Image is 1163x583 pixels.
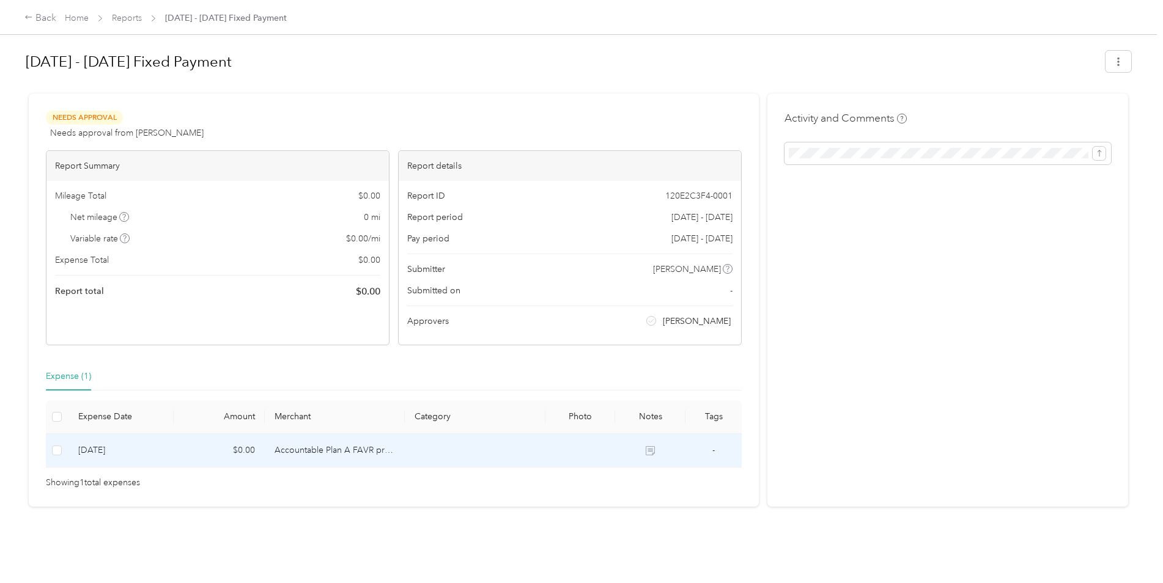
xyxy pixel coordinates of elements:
[615,400,685,434] th: Notes
[24,11,56,26] div: Back
[46,111,123,125] span: Needs Approval
[785,111,907,126] h4: Activity and Comments
[712,445,715,455] span: -
[165,12,287,24] span: [DATE] - [DATE] Fixed Payment
[55,254,109,266] span: Expense Total
[653,263,721,276] span: [PERSON_NAME]
[399,151,741,181] div: Report details
[407,315,449,328] span: Approvers
[730,284,733,297] span: -
[685,400,742,434] th: Tags
[407,189,445,202] span: Report ID
[358,189,380,202] span: $ 0.00
[671,211,733,224] span: [DATE] - [DATE]
[364,211,380,224] span: 0 mi
[46,370,91,383] div: Expense (1)
[46,476,140,490] span: Showing 1 total expenses
[70,232,130,245] span: Variable rate
[671,232,733,245] span: [DATE] - [DATE]
[265,434,405,468] td: Accountable Plan A FAVR program
[46,151,389,181] div: Report Summary
[1095,515,1163,583] iframe: Everlance-gr Chat Button Frame
[407,232,449,245] span: Pay period
[70,211,130,224] span: Net mileage
[50,127,204,139] span: Needs approval from [PERSON_NAME]
[407,263,445,276] span: Submitter
[55,189,106,202] span: Mileage Total
[26,47,1097,76] h1: Oct 1 - 31, 2025 Fixed Payment
[174,434,265,468] td: $0.00
[695,411,732,422] div: Tags
[174,400,265,434] th: Amount
[407,284,460,297] span: Submitted on
[55,285,104,298] span: Report total
[663,315,731,328] span: [PERSON_NAME]
[358,254,380,266] span: $ 0.00
[405,400,545,434] th: Category
[346,232,380,245] span: $ 0.00 / mi
[356,284,380,299] span: $ 0.00
[685,434,742,468] td: -
[665,189,733,202] span: 120E2C3F4-0001
[65,13,89,23] a: Home
[407,211,463,224] span: Report period
[68,434,174,468] td: 10-1-2025
[112,13,142,23] a: Reports
[68,400,174,434] th: Expense Date
[545,400,616,434] th: Photo
[265,400,405,434] th: Merchant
